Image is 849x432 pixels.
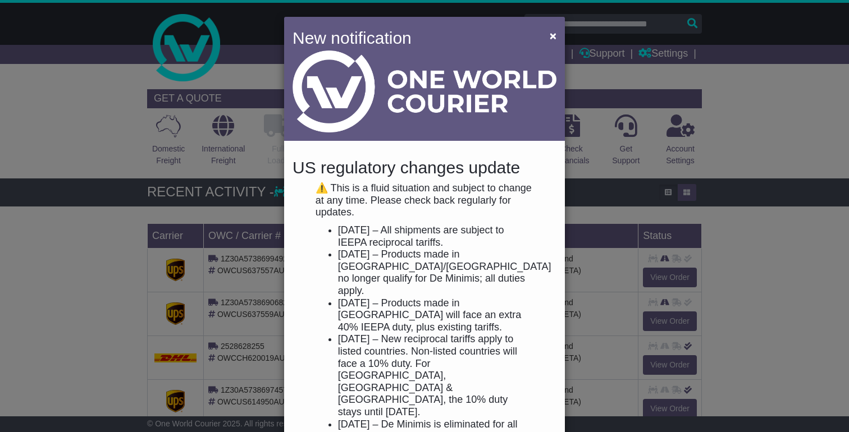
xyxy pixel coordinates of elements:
[293,25,533,50] h4: New notification
[550,29,556,42] span: ×
[316,182,533,219] p: ⚠️ This is a fluid situation and subject to change at any time. Please check back regularly for u...
[338,249,533,297] li: [DATE] – Products made in [GEOGRAPHIC_DATA]/[GEOGRAPHIC_DATA] no longer qualify for De Minimis; a...
[293,158,556,177] h4: US regulatory changes update
[293,50,556,132] img: Light
[338,333,533,418] li: [DATE] – New reciprocal tariffs apply to listed countries. Non-listed countries will face a 10% d...
[544,24,562,47] button: Close
[338,224,533,249] li: [DATE] – All shipments are subject to IEEPA reciprocal tariffs.
[338,297,533,334] li: [DATE] – Products made in [GEOGRAPHIC_DATA] will face an extra 40% IEEPA duty, plus existing tari...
